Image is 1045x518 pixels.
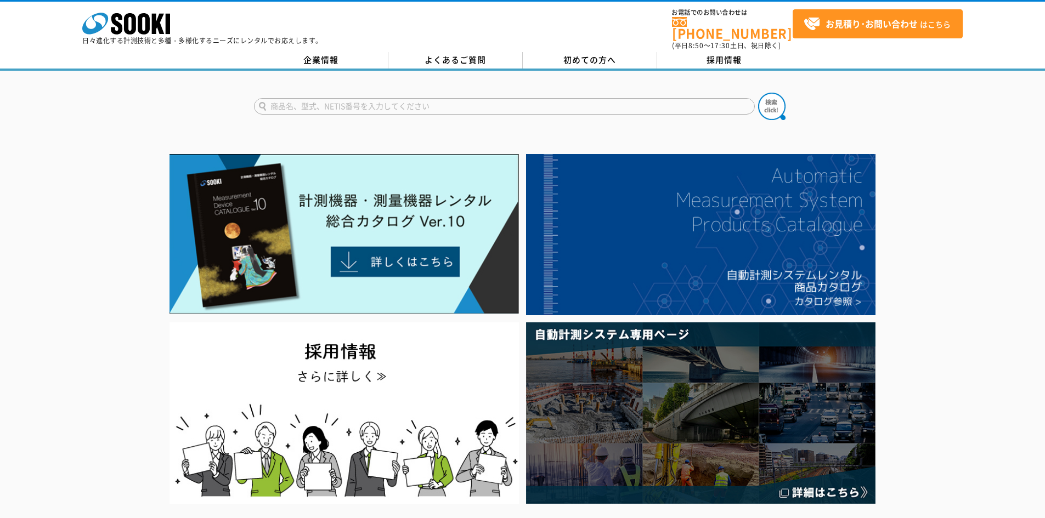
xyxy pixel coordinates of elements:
[793,9,963,38] a: お見積り･お問い合わせはこちら
[563,54,616,66] span: 初めての方へ
[254,98,755,115] input: 商品名、型式、NETIS番号を入力してください
[170,322,519,504] img: SOOKI recruit
[826,17,918,30] strong: お見積り･お問い合わせ
[254,52,388,69] a: 企業情報
[672,9,793,16] span: お電話でのお問い合わせは
[672,41,781,50] span: (平日 ～ 土日、祝日除く)
[523,52,657,69] a: 初めての方へ
[804,16,951,32] span: はこちら
[672,17,793,39] a: [PHONE_NUMBER]
[388,52,523,69] a: よくあるご質問
[758,93,786,120] img: btn_search.png
[526,154,875,315] img: 自動計測システムカタログ
[526,322,875,504] img: 自動計測システム専用ページ
[710,41,730,50] span: 17:30
[688,41,704,50] span: 8:50
[82,37,323,44] p: 日々進化する計測技術と多種・多様化するニーズにレンタルでお応えします。
[170,154,519,314] img: Catalog Ver10
[657,52,792,69] a: 採用情報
